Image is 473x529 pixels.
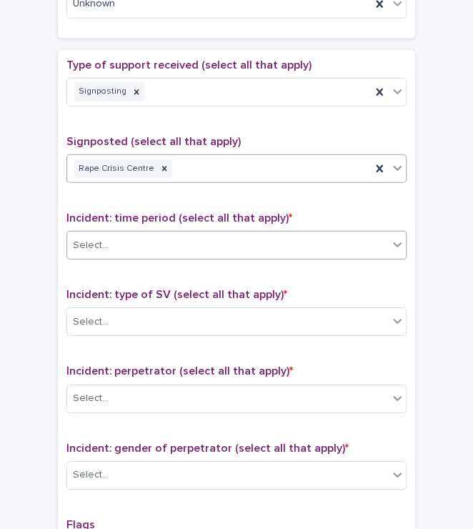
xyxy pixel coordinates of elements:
span: Incident: type of SV (select all that apply) [66,289,287,300]
div: Select... [73,238,109,253]
span: Incident: gender of perpetrator (select all that apply) [66,443,349,454]
span: Incident: time period (select all that apply) [66,212,292,224]
div: Select... [73,391,109,406]
div: Signposting [74,82,129,102]
div: Select... [73,315,109,330]
span: Incident: perpetrator (select all that apply) [66,365,293,377]
div: Select... [73,468,109,483]
span: Signposted (select all that apply) [66,136,241,147]
span: Type of support received (select all that apply) [66,59,312,71]
div: Rape Crisis Centre [74,159,156,179]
